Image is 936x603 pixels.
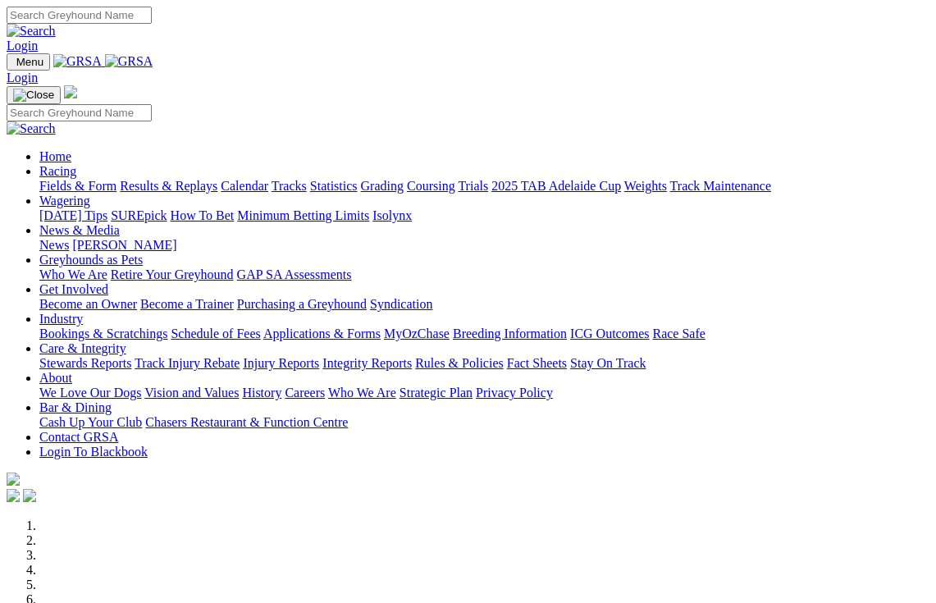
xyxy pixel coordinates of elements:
a: Tracks [272,179,307,193]
a: News & Media [39,223,120,237]
div: Wagering [39,208,929,223]
a: Care & Integrity [39,341,126,355]
a: How To Bet [171,208,235,222]
a: [DATE] Tips [39,208,107,222]
input: Search [7,7,152,24]
img: Search [7,121,56,136]
span: Menu [16,56,43,68]
div: Racing [39,179,929,194]
a: SUREpick [111,208,167,222]
a: Bookings & Scratchings [39,327,167,340]
a: Become an Owner [39,297,137,311]
a: [PERSON_NAME] [72,238,176,252]
a: Stay On Track [570,356,646,370]
a: Purchasing a Greyhound [237,297,367,311]
a: Injury Reports [243,356,319,370]
a: Syndication [370,297,432,311]
a: Race Safe [652,327,705,340]
a: Weights [624,179,667,193]
a: Who We Are [39,267,107,281]
a: Wagering [39,194,90,208]
a: Industry [39,312,83,326]
a: Vision and Values [144,386,239,400]
a: Results & Replays [120,179,217,193]
a: Applications & Forms [263,327,381,340]
a: Privacy Policy [476,386,553,400]
img: logo-grsa-white.png [7,473,20,486]
img: GRSA [53,54,102,69]
a: Integrity Reports [322,356,412,370]
a: ICG Outcomes [570,327,649,340]
a: Retire Your Greyhound [111,267,234,281]
a: Who We Are [328,386,396,400]
a: Greyhounds as Pets [39,253,143,267]
img: GRSA [105,54,153,69]
a: Schedule of Fees [171,327,260,340]
a: Track Maintenance [670,179,771,193]
a: Cash Up Your Club [39,415,142,429]
a: Calendar [221,179,268,193]
input: Search [7,104,152,121]
div: Care & Integrity [39,356,929,371]
a: Racing [39,164,76,178]
a: About [39,371,72,385]
a: 2025 TAB Adelaide Cup [491,179,621,193]
img: Close [13,89,54,102]
a: Home [39,149,71,163]
a: Login [7,39,38,53]
a: Statistics [310,179,358,193]
a: MyOzChase [384,327,450,340]
div: About [39,386,929,400]
a: Minimum Betting Limits [237,208,369,222]
a: Strategic Plan [400,386,473,400]
a: Login To Blackbook [39,445,148,459]
a: Grading [361,179,404,193]
a: Breeding Information [453,327,567,340]
a: Fact Sheets [507,356,567,370]
a: History [242,386,281,400]
button: Toggle navigation [7,86,61,104]
div: Get Involved [39,297,929,312]
img: logo-grsa-white.png [64,85,77,98]
img: Search [7,24,56,39]
div: Greyhounds as Pets [39,267,929,282]
div: Bar & Dining [39,415,929,430]
a: Fields & Form [39,179,116,193]
a: Isolynx [372,208,412,222]
div: Industry [39,327,929,341]
img: twitter.svg [23,489,36,502]
a: Rules & Policies [415,356,504,370]
a: Chasers Restaurant & Function Centre [145,415,348,429]
a: Login [7,71,38,85]
a: Become a Trainer [140,297,234,311]
div: News & Media [39,238,929,253]
a: Contact GRSA [39,430,118,444]
a: News [39,238,69,252]
a: Careers [285,386,325,400]
a: Coursing [407,179,455,193]
a: Get Involved [39,282,108,296]
img: facebook.svg [7,489,20,502]
a: We Love Our Dogs [39,386,141,400]
a: Track Injury Rebate [135,356,240,370]
a: Stewards Reports [39,356,131,370]
a: Trials [458,179,488,193]
a: GAP SA Assessments [237,267,352,281]
a: Bar & Dining [39,400,112,414]
button: Toggle navigation [7,53,50,71]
